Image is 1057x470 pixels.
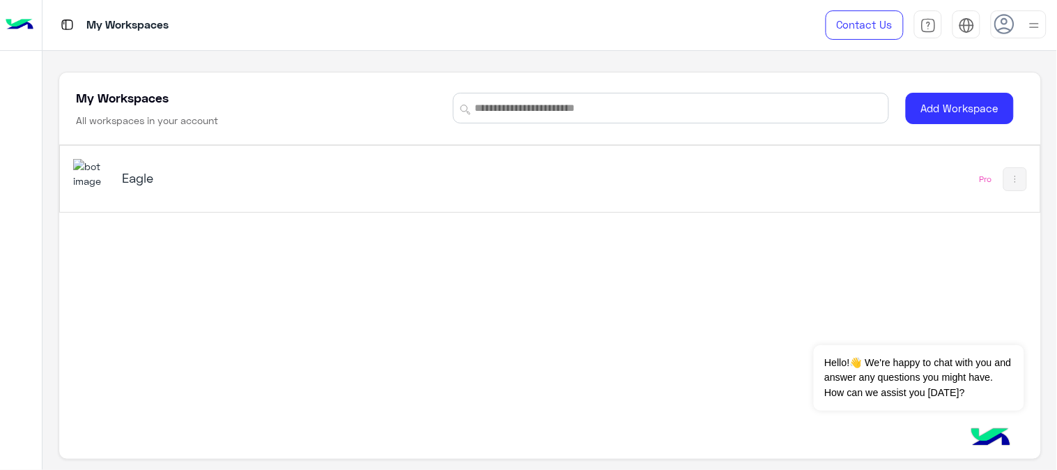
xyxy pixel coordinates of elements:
h6: All workspaces in your account [76,114,218,128]
img: Logo [6,10,33,40]
a: Contact Us [826,10,904,40]
img: profile [1026,17,1043,34]
span: Hello!👋 We're happy to chat with you and answer any questions you might have. How can we assist y... [814,345,1024,411]
h5: Eagle [122,169,465,186]
img: tab [920,17,936,33]
p: My Workspaces [86,16,169,35]
button: Add Workspace [906,93,1014,124]
img: tab [59,16,76,33]
div: Pro [980,174,992,185]
img: 713415422032625 [73,159,111,189]
img: hulul-logo.png [966,414,1015,463]
a: tab [914,10,942,40]
img: tab [959,17,975,33]
h5: My Workspaces [76,89,169,106]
